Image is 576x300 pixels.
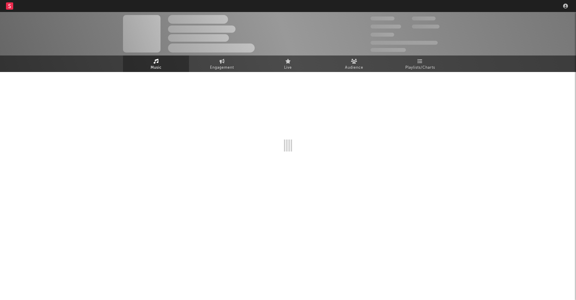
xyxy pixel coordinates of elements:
[370,48,406,52] span: Jump Score: 85.0
[345,64,363,71] span: Audience
[151,64,162,71] span: Music
[412,16,436,20] span: 100,000
[387,55,453,72] a: Playlists/Charts
[370,41,438,45] span: 50,000,000 Monthly Listeners
[370,25,401,28] span: 50,000,000
[370,33,394,37] span: 100,000
[210,64,234,71] span: Engagement
[123,55,189,72] a: Music
[284,64,292,71] span: Live
[412,25,439,28] span: 1,000,000
[189,55,255,72] a: Engagement
[255,55,321,72] a: Live
[370,16,394,20] span: 300,000
[321,55,387,72] a: Audience
[405,64,435,71] span: Playlists/Charts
